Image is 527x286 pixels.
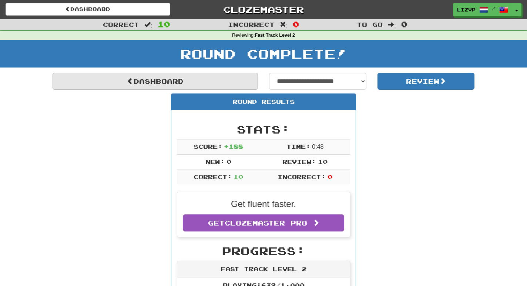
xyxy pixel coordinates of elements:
span: Score: [194,143,222,150]
span: : [388,22,396,28]
a: GetClozemaster Pro [183,214,344,231]
span: 10 [318,158,328,165]
strong: Fast Track Level 2 [255,33,295,38]
span: / [492,6,496,11]
span: : [280,22,288,28]
span: 0 : 48 [312,144,323,150]
a: Clozemaster [181,3,346,16]
span: 10 [158,20,170,29]
div: Round Results [171,94,356,110]
span: 10 [234,173,243,180]
span: New: [205,158,225,165]
a: LizVP / [453,3,512,16]
span: LizVP [457,6,476,13]
span: 0 [293,20,299,29]
span: Clozemaster Pro [225,219,307,227]
span: 0 [328,173,332,180]
a: Dashboard [53,73,258,90]
button: Review [377,73,475,90]
span: Review: [282,158,316,165]
span: : [144,22,152,28]
span: 0 [226,158,231,165]
div: Fast Track Level 2 [177,261,350,277]
a: Dashboard [6,3,170,16]
span: Correct: [194,173,232,180]
span: Correct [103,21,139,28]
span: 0 [401,20,407,29]
span: Incorrect: [278,173,326,180]
h1: Round Complete! [3,46,524,61]
h2: Stats: [177,123,350,135]
span: To go [357,21,383,28]
span: Time: [286,143,311,150]
p: Get fluent faster. [183,198,344,210]
span: + 188 [224,143,243,150]
span: Incorrect [228,21,275,28]
h2: Progress: [177,245,350,257]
